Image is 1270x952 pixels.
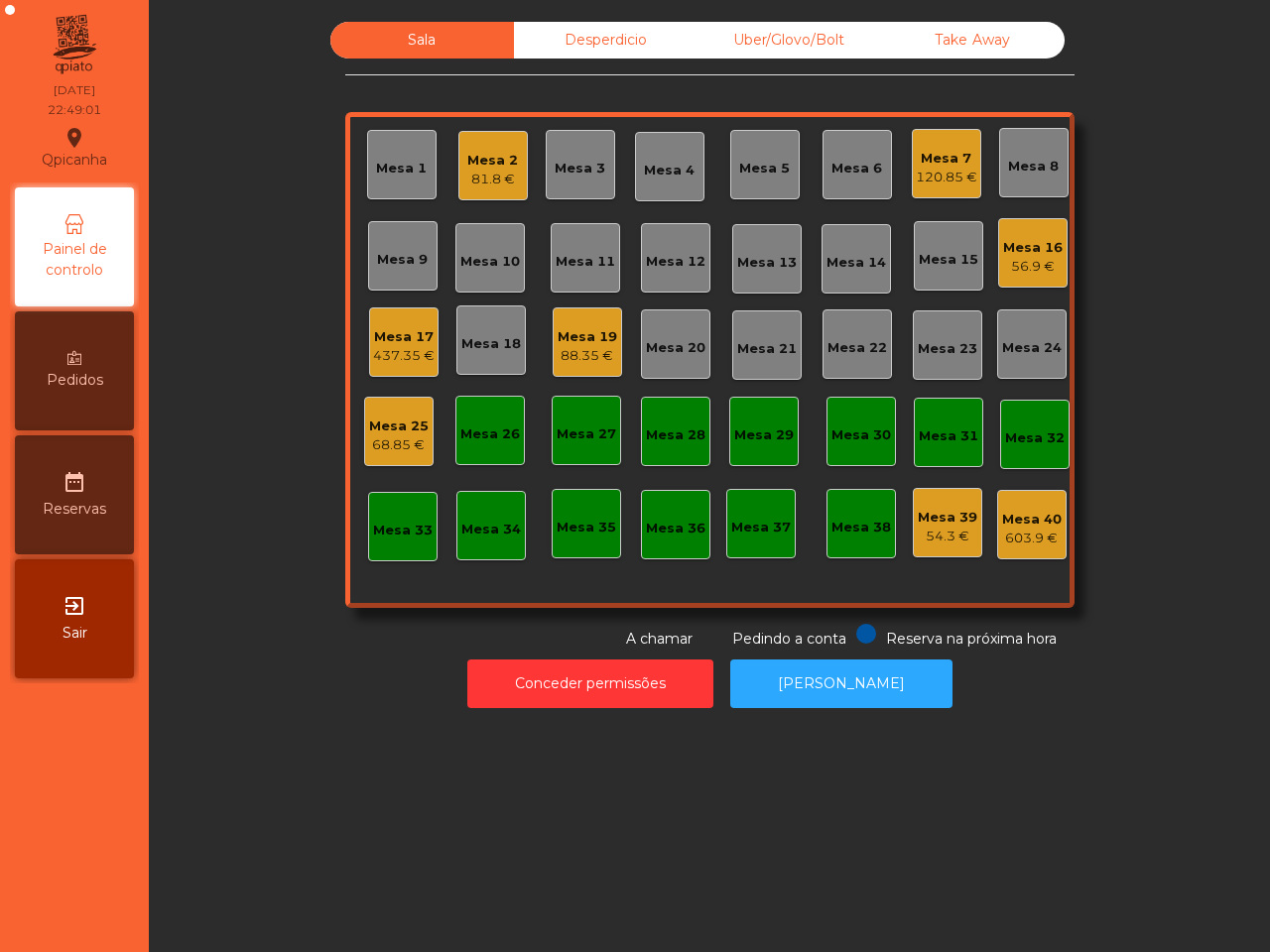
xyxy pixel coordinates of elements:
div: 437.35 € [373,346,435,366]
div: 54.3 € [918,527,977,546]
i: exit_to_app [63,594,86,618]
div: Mesa 22 [827,338,887,358]
div: Mesa 17 [373,327,435,347]
div: 88.35 € [558,346,617,366]
div: Mesa 34 [461,520,521,539]
div: Mesa 20 [646,338,705,358]
span: Reservas [43,499,106,520]
div: Take Away [881,22,1065,59]
div: Mesa 2 [467,151,518,171]
div: Mesa 4 [644,161,695,180]
div: Mesa 19 [558,327,617,347]
div: Mesa 25 [369,416,429,436]
div: Mesa 26 [460,424,520,444]
div: Mesa 5 [739,159,790,178]
div: Mesa 13 [737,253,797,273]
div: Mesa 38 [831,518,891,537]
div: 120.85 € [916,168,977,187]
div: Mesa 14 [826,253,886,273]
div: Mesa 32 [1005,428,1065,448]
div: 68.85 € [369,435,429,455]
div: Mesa 29 [734,425,794,445]
div: Mesa 33 [373,521,433,540]
div: Mesa 39 [918,508,977,528]
div: Mesa 3 [555,159,605,178]
span: Pedindo a conta [732,630,846,648]
div: Mesa 37 [731,518,791,537]
div: Mesa 11 [556,252,615,272]
img: qpiato [50,10,98,79]
div: Mesa 18 [461,334,521,354]
button: Conceder permissões [467,659,713,708]
div: Mesa 30 [831,425,891,445]
div: Mesa 28 [646,425,705,445]
div: Mesa 35 [557,518,616,537]
div: Qpicanha [42,123,107,173]
div: 56.9 € [1003,257,1063,277]
div: Mesa 36 [646,519,705,538]
div: Mesa 6 [831,159,882,178]
div: Mesa 40 [1002,510,1062,530]
i: date_range [63,470,86,494]
div: Mesa 9 [377,250,428,270]
div: 81.8 € [467,170,518,189]
div: Mesa 8 [1008,157,1059,177]
div: 22:49:01 [48,101,101,119]
div: Uber/Glovo/Bolt [698,22,881,59]
div: Mesa 12 [646,252,705,272]
div: Mesa 1 [376,159,427,178]
div: Mesa 15 [919,250,978,270]
div: Mesa 31 [919,426,978,446]
div: Desperdicio [514,22,698,59]
div: Mesa 27 [557,424,616,444]
span: Pedidos [47,370,103,391]
i: location_on [63,126,86,150]
span: Reserva na próxima hora [886,630,1057,648]
div: Mesa 23 [918,339,977,359]
div: Mesa 10 [460,252,520,272]
button: [PERSON_NAME] [730,659,952,708]
div: Sala [330,22,514,59]
div: [DATE] [54,81,95,99]
div: Mesa 21 [737,339,797,359]
span: Painel de controlo [20,239,129,281]
span: A chamar [626,630,693,648]
div: Mesa 24 [1002,338,1062,358]
div: 603.9 € [1002,529,1062,548]
div: Mesa 7 [916,149,977,169]
div: Mesa 16 [1003,238,1063,258]
span: Sair [63,623,87,644]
